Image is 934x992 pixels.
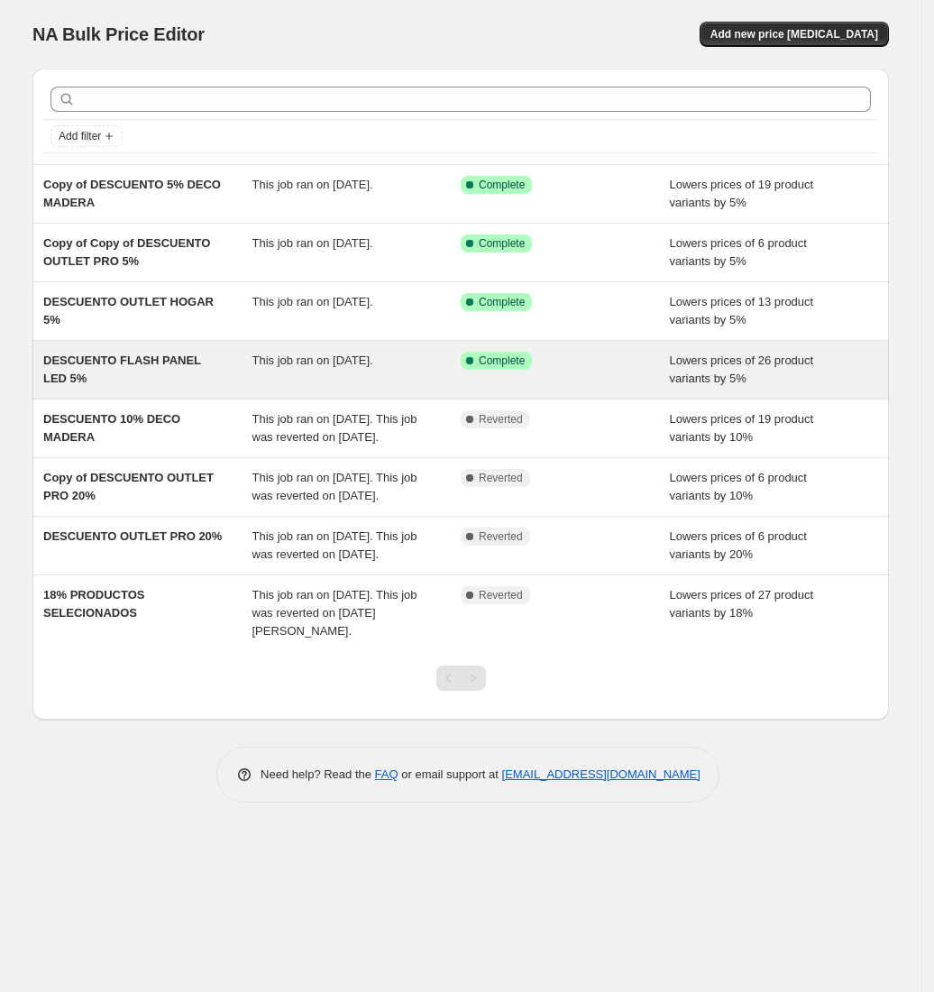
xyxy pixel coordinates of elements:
span: Reverted [479,412,523,427]
span: NA Bulk Price Editor [32,24,205,44]
span: Lowers prices of 13 product variants by 5% [670,295,814,326]
span: Copy of DESCUENTO OUTLET PRO 20% [43,471,214,502]
span: Complete [479,236,525,251]
span: Add filter [59,129,101,143]
span: Lowers prices of 27 product variants by 18% [670,588,814,620]
a: FAQ [375,767,398,781]
nav: Pagination [436,666,486,691]
span: Lowers prices of 6 product variants by 5% [670,236,807,268]
span: Complete [479,178,525,192]
span: This job ran on [DATE]. [252,295,373,308]
span: Lowers prices of 6 product variants by 20% [670,529,807,561]
span: Reverted [479,588,523,602]
span: 18% PRODUCTOS SELECIONADOS [43,588,144,620]
span: Complete [479,295,525,309]
span: This job ran on [DATE]. This job was reverted on [DATE]. [252,529,417,561]
button: Add new price [MEDICAL_DATA] [700,22,889,47]
span: Reverted [479,471,523,485]
span: This job ran on [DATE]. [252,178,373,191]
button: Add filter [50,125,123,147]
span: This job ran on [DATE]. This job was reverted on [DATE][PERSON_NAME]. [252,588,417,638]
span: Copy of Copy of DESCUENTO OUTLET PRO 5% [43,236,210,268]
a: [EMAIL_ADDRESS][DOMAIN_NAME] [502,767,700,781]
span: Complete [479,354,525,368]
span: Reverted [479,529,523,544]
span: Lowers prices of 26 product variants by 5% [670,354,814,385]
span: This job ran on [DATE]. This job was reverted on [DATE]. [252,412,417,444]
span: or email support at [398,767,502,781]
span: DESCUENTO 10% DECO MADERA [43,412,180,444]
span: Need help? Read the [261,767,375,781]
span: This job ran on [DATE]. [252,236,373,250]
span: DESCUENTO FLASH PANEL LED 5% [43,354,201,385]
span: DESCUENTO OUTLET PRO 20% [43,529,222,543]
span: Add new price [MEDICAL_DATA] [710,27,878,41]
span: This job ran on [DATE]. [252,354,373,367]
span: Lowers prices of 19 product variants by 5% [670,178,814,209]
span: Lowers prices of 6 product variants by 10% [670,471,807,502]
span: DESCUENTO OUTLET HOGAR 5% [43,295,214,326]
span: This job ran on [DATE]. This job was reverted on [DATE]. [252,471,417,502]
span: Lowers prices of 19 product variants by 10% [670,412,814,444]
span: Copy of DESCUENTO 5% DECO MADERA [43,178,221,209]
